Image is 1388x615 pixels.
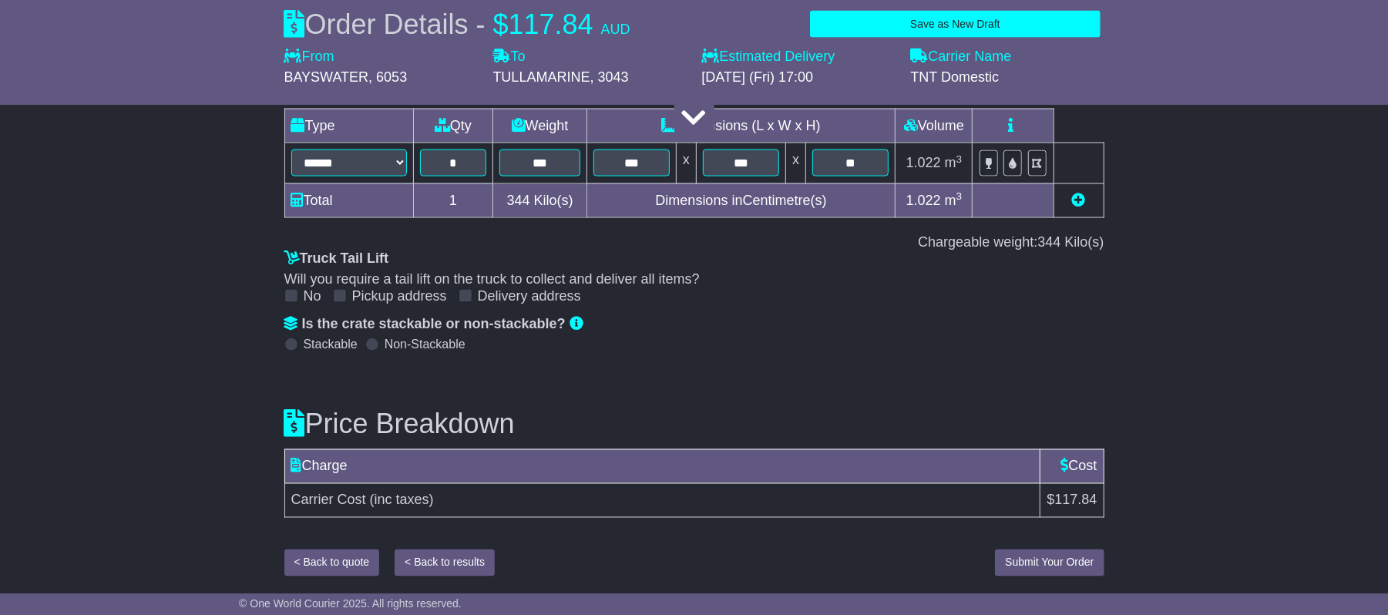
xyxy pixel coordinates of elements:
label: Stackable [304,337,358,351]
button: Save as New Draft [810,11,1100,38]
label: Estimated Delivery [702,49,896,66]
span: Submit Your Order [1005,556,1094,569]
button: < Back to quote [284,549,380,576]
td: Type [284,109,413,143]
td: Total [284,183,413,217]
span: 344 [1037,234,1060,250]
label: Truck Tail Lift [284,250,389,267]
label: To [493,49,526,66]
label: Carrier Name [911,49,1012,66]
div: [DATE] (Fri) 17:00 [702,69,896,86]
label: Non-Stackable [385,337,465,351]
span: Carrier Cost [291,492,366,508]
td: x [676,143,696,183]
div: Order Details - [284,8,630,41]
td: x [786,143,806,183]
span: 344 [507,193,530,208]
span: AUD [601,22,630,37]
span: , 3043 [590,69,629,85]
span: $ [493,8,509,40]
span: TULLAMARINE [493,69,590,85]
td: Charge [284,449,1040,483]
label: From [284,49,334,66]
td: Kilo(s) [493,183,586,217]
span: 117.84 [509,8,593,40]
h3: Price Breakdown [284,409,1104,440]
span: , 6053 [368,69,407,85]
a: Add new item [1072,193,1086,208]
label: Pickup address [352,288,447,305]
sup: 3 [956,190,963,202]
td: 1 [413,183,493,217]
div: Will you require a tail lift on the truck to collect and deliver all items? [284,271,1104,288]
span: BAYSWATER [284,69,369,85]
label: No [304,288,321,305]
span: © One World Courier 2025. All rights reserved. [239,597,462,610]
span: m [945,193,963,208]
button: < Back to results [395,549,495,576]
div: Chargeable weight: Kilo(s) [284,234,1104,251]
td: Cost [1040,449,1104,483]
button: Submit Your Order [995,549,1104,576]
span: Is the crate stackable or non-stackable? [302,316,566,331]
span: m [945,155,963,170]
span: $117.84 [1047,492,1097,508]
span: (inc taxes) [370,492,434,508]
span: 1.022 [906,193,941,208]
td: Dimensions in Centimetre(s) [586,183,896,217]
span: 1.022 [906,155,941,170]
div: TNT Domestic [911,69,1104,86]
label: Delivery address [478,288,581,305]
sup: 3 [956,153,963,165]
